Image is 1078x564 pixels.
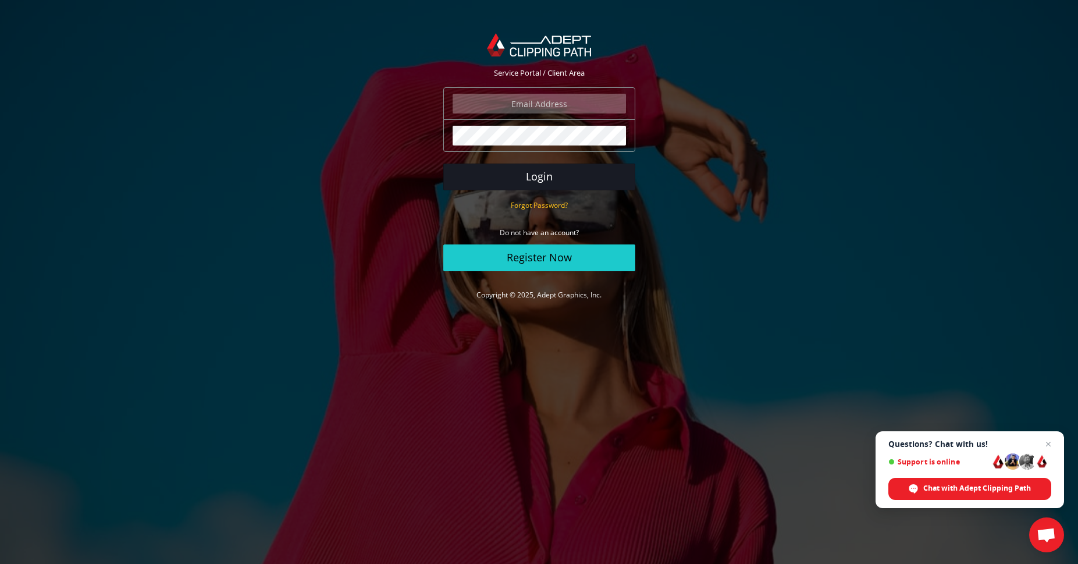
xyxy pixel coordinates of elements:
[888,478,1051,500] span: Chat with Adept Clipping Path
[500,228,579,237] small: Do not have an account?
[443,164,635,190] button: Login
[1029,517,1064,552] a: Open chat
[443,244,635,271] a: Register Now
[487,33,591,56] img: Adept Graphics
[494,68,585,78] span: Service Portal / Client Area
[923,483,1031,494] span: Chat with Adept Clipping Path
[511,200,568,210] a: Forgot Password?
[888,457,986,466] span: Support is online
[453,94,626,113] input: Email Address
[476,290,602,300] a: Copyright © 2025, Adept Graphics, Inc.
[888,439,1051,449] span: Questions? Chat with us!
